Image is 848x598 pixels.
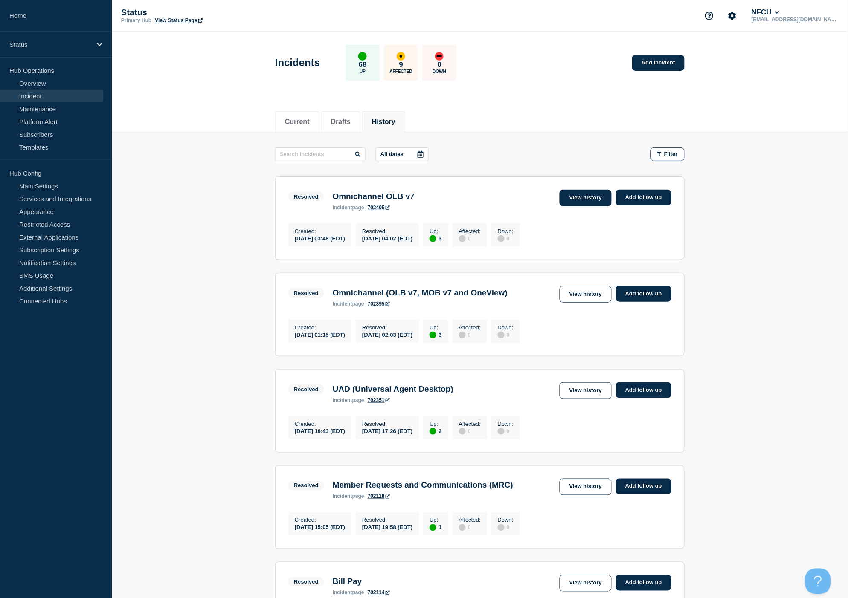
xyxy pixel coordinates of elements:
div: disabled [459,235,466,242]
h3: Omnichannel (OLB v7, MOB v7 and OneView) [333,288,508,298]
div: 0 [498,427,514,435]
div: up [430,235,436,242]
p: Down : [498,517,514,523]
span: Resolved [288,577,324,587]
div: [DATE] 03:48 (EDT) [295,234,345,242]
a: Add follow up [616,575,671,591]
div: [DATE] 16:43 (EDT) [295,427,345,434]
a: View history [560,479,612,495]
a: 702118 [368,494,390,500]
div: up [430,524,436,531]
p: Resolved : [362,517,412,523]
div: disabled [498,332,505,338]
p: Created : [295,324,345,331]
button: Filter [651,147,685,161]
button: Current [285,118,310,126]
h3: Member Requests and Communications (MRC) [333,481,513,490]
div: 1 [430,523,441,531]
div: [DATE] 02:03 (EDT) [362,331,412,338]
div: 0 [459,523,481,531]
p: page [333,301,364,307]
div: disabled [498,235,505,242]
a: View Status Page [155,17,202,23]
span: Resolved [288,384,324,394]
p: Created : [295,517,345,523]
p: Resolved : [362,228,412,234]
div: affected [397,52,405,61]
p: Up : [430,517,441,523]
button: All dates [376,147,429,161]
div: 3 [430,234,441,242]
p: Down : [498,228,514,234]
span: incident [333,397,352,403]
span: incident [333,301,352,307]
a: 702351 [368,397,390,403]
div: disabled [498,428,505,435]
p: All dates [380,151,404,157]
p: Affected [390,69,412,74]
span: incident [333,494,352,500]
div: [DATE] 01:15 (EDT) [295,331,345,338]
p: page [333,494,364,500]
p: Up : [430,228,441,234]
a: Add follow up [616,286,671,302]
p: Created : [295,421,345,427]
button: Support [700,7,718,25]
p: Up : [430,324,441,331]
p: page [333,397,364,403]
button: Account settings [723,7,741,25]
p: Down : [498,421,514,427]
div: 0 [459,427,481,435]
h3: Omnichannel OLB v7 [333,192,415,201]
div: [DATE] 15:05 (EDT) [295,523,345,531]
div: down [435,52,444,61]
div: up [430,332,436,338]
h1: Incidents [275,57,320,69]
p: Affected : [459,421,481,427]
p: Status [121,8,292,17]
div: 0 [498,523,514,531]
p: page [333,590,364,596]
a: View history [560,382,612,399]
div: 0 [459,234,481,242]
p: Affected : [459,517,481,523]
p: 9 [399,61,403,69]
button: History [372,118,395,126]
a: View history [560,575,612,592]
div: 0 [498,331,514,338]
p: Status [9,41,91,48]
span: Resolved [288,288,324,298]
div: 3 [430,331,441,338]
div: disabled [459,332,466,338]
div: disabled [498,524,505,531]
div: disabled [459,524,466,531]
h3: Bill Pay [333,577,390,586]
p: Down : [498,324,514,331]
div: 2 [430,427,441,435]
span: incident [333,205,352,211]
a: Add follow up [616,479,671,494]
p: Affected : [459,228,481,234]
button: Drafts [331,118,351,126]
button: NFCU [750,8,781,17]
span: Filter [664,151,678,157]
p: Resolved : [362,324,412,331]
p: Up : [430,421,441,427]
input: Search incidents [275,147,366,161]
div: [DATE] 17:26 (EDT) [362,427,412,434]
div: [DATE] 19:58 (EDT) [362,523,412,531]
a: Add follow up [616,382,671,398]
span: Resolved [288,481,324,491]
div: 0 [459,331,481,338]
p: page [333,205,364,211]
p: Up [360,69,366,74]
div: up [430,428,436,435]
p: Resolved : [362,421,412,427]
h3: UAD (Universal Agent Desktop) [333,384,453,394]
div: disabled [459,428,466,435]
p: Down [433,69,447,74]
p: Created : [295,228,345,234]
a: Add follow up [616,190,671,205]
a: Add incident [632,55,685,71]
p: 68 [359,61,367,69]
